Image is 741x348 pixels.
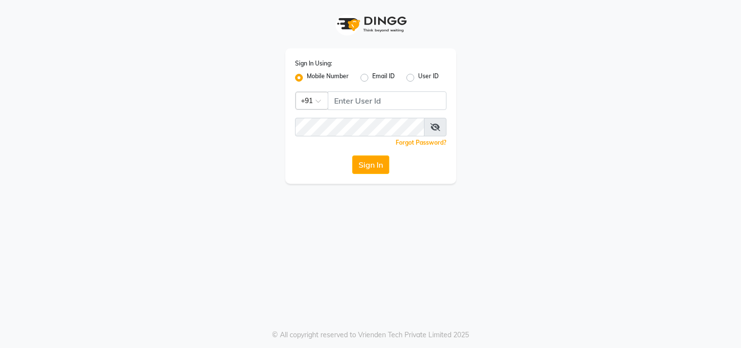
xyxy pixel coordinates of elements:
[307,72,349,84] label: Mobile Number
[418,72,439,84] label: User ID
[332,10,410,39] img: logo1.svg
[295,118,424,136] input: Username
[372,72,395,84] label: Email ID
[328,91,446,110] input: Username
[295,59,332,68] label: Sign In Using:
[352,155,389,174] button: Sign In
[396,139,446,146] a: Forgot Password?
